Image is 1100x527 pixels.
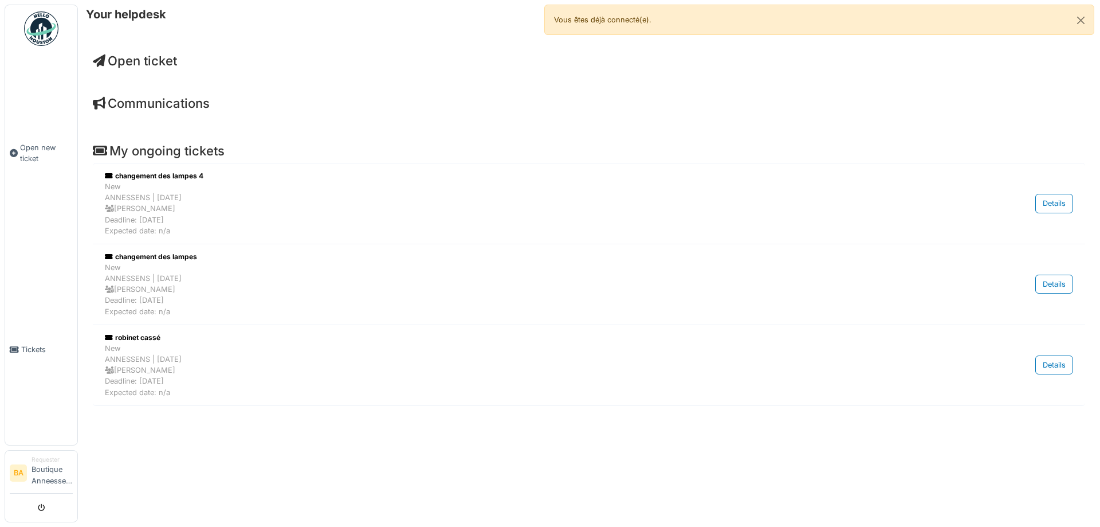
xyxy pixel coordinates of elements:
h4: My ongoing tickets [93,143,1085,158]
li: Boutique Anneessens [32,455,73,491]
div: changement des lampes 4 [105,171,932,181]
span: Open new ticket [20,142,73,164]
a: Open new ticket [5,52,77,254]
div: New ANNESSENS | [DATE] [PERSON_NAME] Deadline: [DATE] Expected date: n/a [105,262,932,317]
a: BA RequesterBoutique Anneessens [10,455,73,494]
div: Requester [32,455,73,464]
a: changement des lampes 4 NewANNESSENS | [DATE] [PERSON_NAME]Deadline: [DATE]Expected date: n/a Det... [102,168,1076,239]
button: Close [1068,5,1094,36]
a: Tickets [5,254,77,445]
a: robinet cassé NewANNESSENS | [DATE] [PERSON_NAME]Deadline: [DATE]Expected date: n/a Details [102,330,1076,401]
div: New ANNESSENS | [DATE] [PERSON_NAME] Deadline: [DATE] Expected date: n/a [105,343,932,398]
a: changement des lampes NewANNESSENS | [DATE] [PERSON_NAME]Deadline: [DATE]Expected date: n/a Details [102,249,1076,320]
div: robinet cassé [105,333,932,343]
div: New ANNESSENS | [DATE] [PERSON_NAME] Deadline: [DATE] Expected date: n/a [105,181,932,236]
h4: Communications [93,96,1085,111]
a: Open ticket [93,53,177,68]
div: Details [1035,275,1073,294]
div: Details [1035,194,1073,213]
div: Details [1035,356,1073,374]
img: Badge_color-CXgf-gQk.svg [24,11,58,46]
div: changement des lampes [105,252,932,262]
li: BA [10,464,27,482]
h6: Your helpdesk [86,7,166,21]
div: Vous êtes déjà connecté(e). [544,5,1094,35]
span: Tickets [21,344,73,355]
